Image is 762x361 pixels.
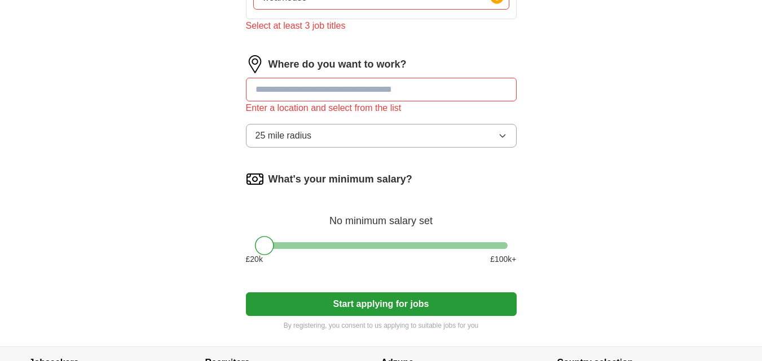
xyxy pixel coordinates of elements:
[490,253,516,265] span: £ 100 k+
[246,292,517,316] button: Start applying for jobs
[246,320,517,331] p: By registering, you consent to us applying to suitable jobs for you
[268,172,412,187] label: What's your minimum salary?
[246,170,264,188] img: salary.png
[246,55,264,73] img: location.png
[246,253,263,265] span: £ 20 k
[246,19,517,33] div: Select at least 3 job titles
[256,129,312,142] span: 25 mile radius
[246,202,517,229] div: No minimum salary set
[246,124,517,148] button: 25 mile radius
[268,57,407,72] label: Where do you want to work?
[246,101,517,115] div: Enter a location and select from the list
